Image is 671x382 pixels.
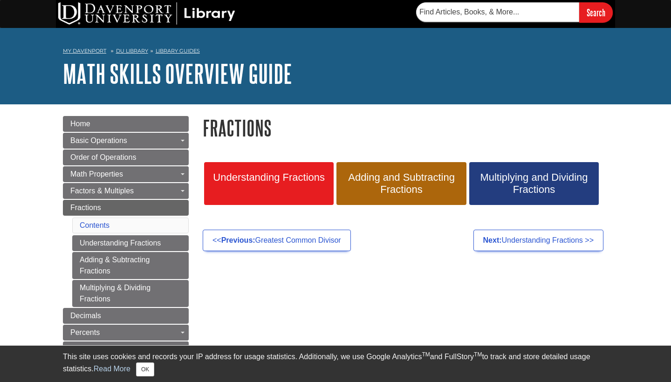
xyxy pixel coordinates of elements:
span: Decimals [70,312,101,320]
a: Basic Operations [63,133,189,149]
span: Basic Operations [70,136,127,144]
a: Math Skills Overview Guide [63,59,292,88]
a: Next:Understanding Fractions >> [473,230,603,251]
input: Search [579,2,613,22]
strong: Previous: [221,236,255,244]
a: Fractions [63,200,189,216]
h1: Fractions [203,116,608,140]
span: Math Properties [70,170,123,178]
span: Multiplying and Dividing Fractions [476,171,592,196]
form: Searches DU Library's articles, books, and more [416,2,613,22]
span: Factors & Multiples [70,187,134,195]
a: DU Library [116,48,148,54]
a: Factors & Multiples [63,183,189,199]
a: Multiplying & Dividing Fractions [72,280,189,307]
a: Order of Operations [63,150,189,165]
a: Read More [94,365,130,373]
strong: Next: [483,236,502,244]
a: Math Properties [63,166,189,182]
sup: TM [422,351,430,358]
a: My Davenport [63,47,106,55]
a: Percents [63,325,189,341]
sup: TM [474,351,482,358]
a: Adding & Subtracting Fractions [72,252,189,279]
a: Ratios & Proportions [63,341,189,357]
a: Contents [80,221,110,229]
input: Find Articles, Books, & More... [416,2,579,22]
span: Percents [70,328,100,336]
a: Multiplying and Dividing Fractions [469,162,599,205]
span: Home [70,120,90,128]
a: Library Guides [156,48,200,54]
a: <<Previous:Greatest Common Divisor [203,230,351,251]
button: Close [136,362,154,376]
a: Adding and Subtracting Fractions [336,162,466,205]
img: DU Library [58,2,235,25]
span: Fractions [70,204,101,211]
a: Decimals [63,308,189,324]
span: Order of Operations [70,153,136,161]
div: This site uses cookies and records your IP address for usage statistics. Additionally, we use Goo... [63,351,608,376]
nav: breadcrumb [63,45,608,60]
a: Understanding Fractions [204,162,334,205]
span: Understanding Fractions [211,171,327,184]
span: Adding and Subtracting Fractions [343,171,459,196]
a: Home [63,116,189,132]
a: Understanding Fractions [72,235,189,251]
